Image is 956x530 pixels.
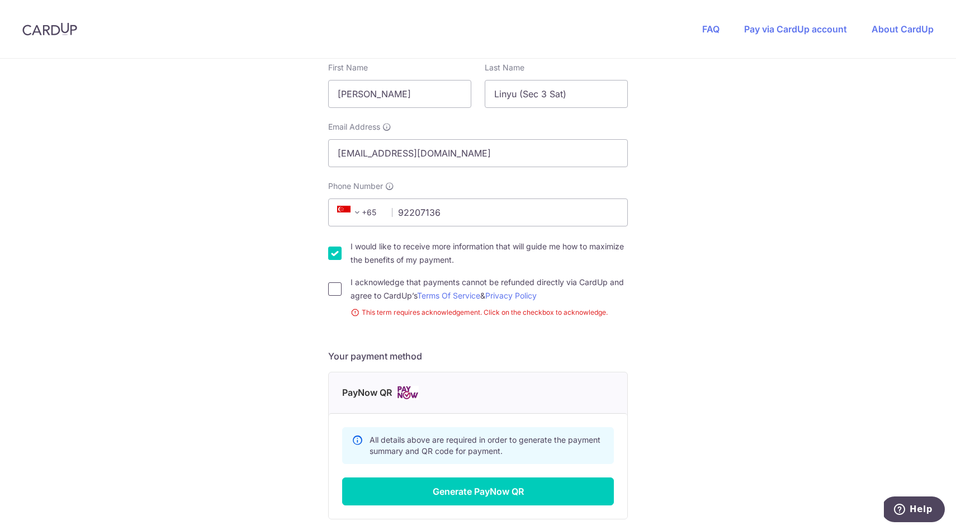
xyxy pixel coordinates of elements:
label: I acknowledge that payments cannot be refunded directly via CardUp and agree to CardUp’s & [351,276,628,302]
a: About CardUp [872,23,934,35]
span: +65 [334,206,384,219]
input: Email address [328,139,628,167]
span: Email Address [328,121,380,132]
a: Privacy Policy [485,291,537,300]
a: Terms Of Service [417,291,480,300]
img: CardUp [22,22,77,36]
label: First Name [328,62,368,73]
img: Cards logo [396,386,419,400]
span: PayNow QR [342,386,392,400]
input: Last name [485,80,628,108]
iframe: Opens a widget where you can find more information [884,496,945,524]
a: Pay via CardUp account [744,23,847,35]
span: All details above are required in order to generate the payment summary and QR code for payment. [370,435,600,456]
button: Generate PayNow QR [342,477,614,505]
span: Phone Number [328,181,383,192]
label: I would like to receive more information that will guide me how to maximize the benefits of my pa... [351,240,628,267]
small: This term requires acknowledgement. Click on the checkbox to acknowledge. [351,307,628,318]
h5: Your payment method [328,349,628,363]
label: Last Name [485,62,524,73]
span: +65 [337,206,364,219]
input: First name [328,80,471,108]
a: FAQ [702,23,720,35]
